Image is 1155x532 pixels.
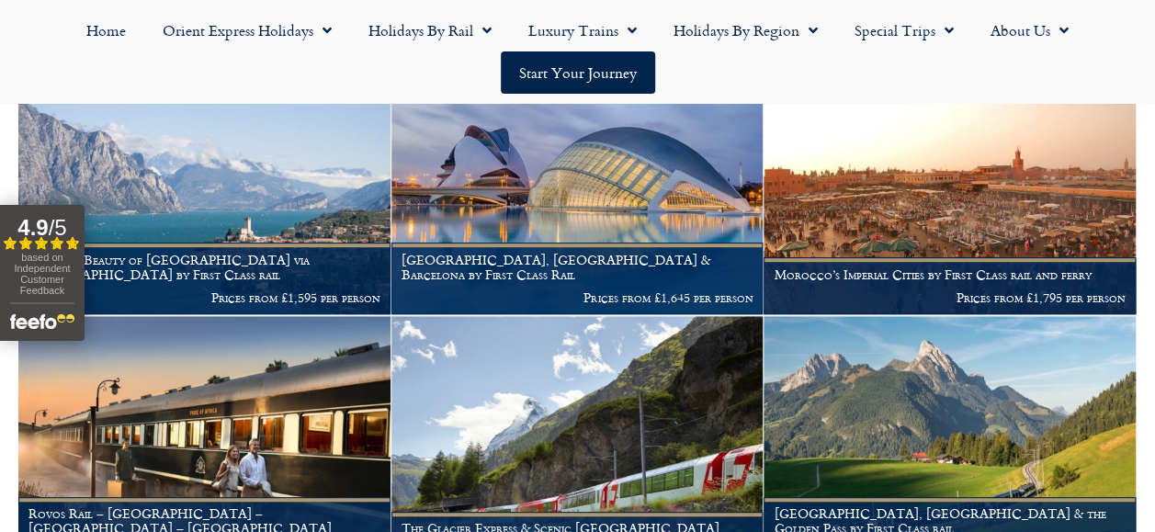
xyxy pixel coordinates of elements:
[402,290,753,305] p: Prices from £1,645 per person
[501,51,655,94] a: Start your Journey
[28,253,380,282] h1: Charm & Beauty of [GEOGRAPHIC_DATA] via [GEOGRAPHIC_DATA] by First Class rail
[144,9,350,51] a: Orient Express Holidays
[774,290,1126,305] p: Prices from £1,795 per person
[836,9,972,51] a: Special Trips
[68,9,144,51] a: Home
[764,62,1137,315] a: Morocco’s Imperial Cities by First Class rail and ferry Prices from £1,795 per person
[774,267,1126,282] h1: Morocco’s Imperial Cities by First Class rail and ferry
[510,9,655,51] a: Luxury Trains
[402,253,753,282] h1: [GEOGRAPHIC_DATA], [GEOGRAPHIC_DATA] & Barcelona by First Class Rail
[972,9,1087,51] a: About Us
[18,62,391,315] a: Charm & Beauty of [GEOGRAPHIC_DATA] via [GEOGRAPHIC_DATA] by First Class rail Prices from £1,595 ...
[350,9,510,51] a: Holidays by Rail
[28,290,380,305] p: Prices from £1,595 per person
[9,9,1146,94] nav: Menu
[391,62,764,315] a: [GEOGRAPHIC_DATA], [GEOGRAPHIC_DATA] & Barcelona by First Class Rail Prices from £1,645 per person
[655,9,836,51] a: Holidays by Region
